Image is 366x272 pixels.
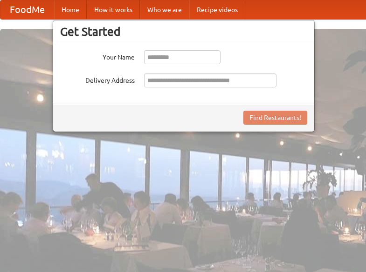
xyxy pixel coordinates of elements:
[140,0,189,19] a: Who we are
[60,50,135,62] label: Your Name
[60,73,135,85] label: Delivery Address
[60,25,307,39] h3: Get Started
[54,0,87,19] a: Home
[87,0,140,19] a: How it works
[0,0,54,19] a: FoodMe
[243,111,307,125] button: Find Restaurants!
[189,0,245,19] a: Recipe videos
